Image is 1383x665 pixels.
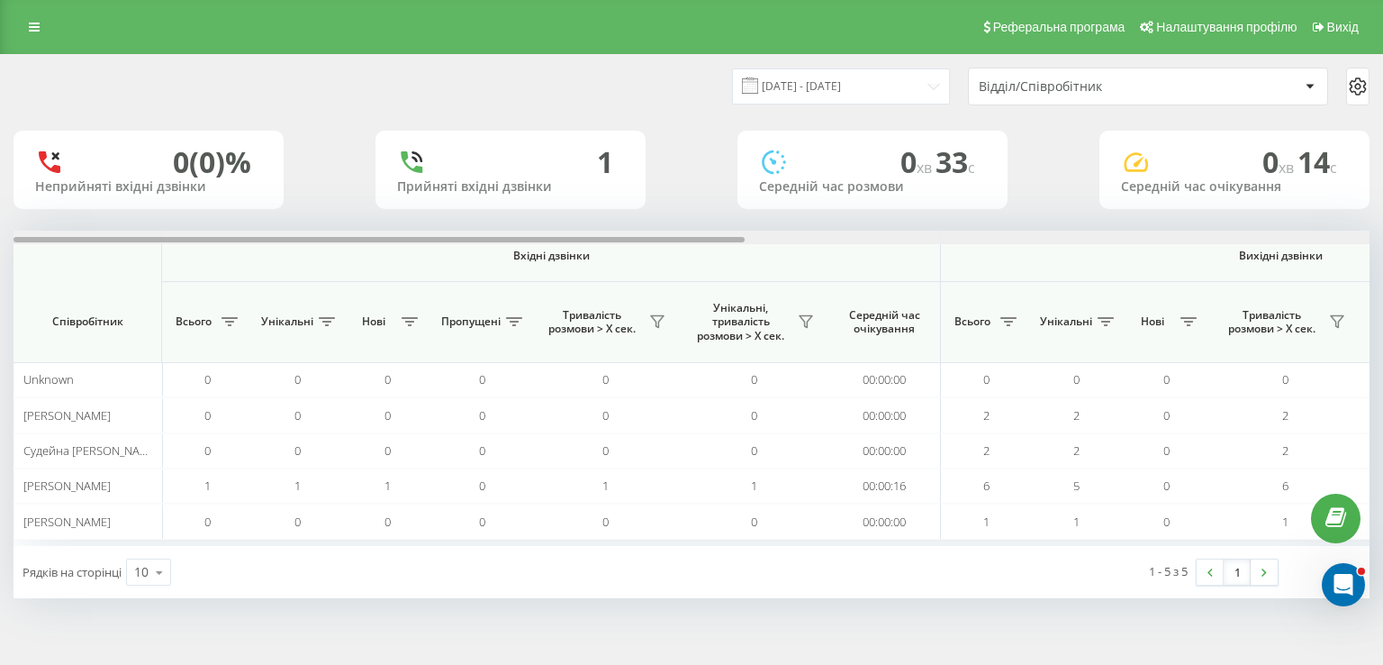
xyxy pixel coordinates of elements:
div: Середній час розмови [759,179,986,195]
span: 1 [204,478,211,494]
span: Співробітник [29,314,146,329]
span: 0 [900,142,936,181]
span: [PERSON_NAME] [23,514,111,530]
span: 0 [1163,442,1170,459]
span: 1 [1073,514,1080,530]
span: 5 [1073,478,1080,494]
span: Вихід [1327,20,1359,34]
span: 0 [602,371,609,387]
span: Реферальна програма [993,20,1125,34]
span: Всього [171,314,216,329]
span: [PERSON_NAME] [23,407,111,424]
span: 0 [294,371,301,387]
span: Тривалість розмови > Х сек. [1220,308,1324,336]
span: 0 [751,407,757,424]
span: Середній час очікування [842,308,927,336]
span: 6 [1282,478,1288,494]
span: Unknown [23,371,74,387]
td: 00:00:00 [828,433,941,469]
span: [PERSON_NAME] [23,478,111,494]
span: c [1330,158,1337,178]
span: 0 [384,442,391,459]
div: Відділ/Співробітник [979,79,1194,95]
span: 0 [602,514,609,530]
span: 0 [294,514,301,530]
div: 0 (0)% [173,145,251,179]
span: 1 [294,478,301,494]
span: 2 [1073,407,1080,424]
span: 0 [1163,514,1170,530]
span: Вхідні дзвінки [209,249,893,263]
span: 0 [479,514,485,530]
span: 2 [1073,442,1080,459]
span: 2 [1282,442,1288,459]
span: 0 [983,371,990,387]
span: Нові [1130,314,1175,329]
span: 0 [384,407,391,424]
span: c [968,158,975,178]
span: 2 [983,442,990,459]
span: 1 [602,478,609,494]
span: 0 [479,442,485,459]
span: 0 [294,442,301,459]
span: 0 [1163,478,1170,494]
span: Пропущені [441,314,501,329]
span: 0 [384,514,391,530]
span: 0 [751,442,757,459]
div: Середній час очікування [1121,179,1348,195]
span: 0 [1282,371,1288,387]
span: 1 [751,478,757,494]
span: хв [917,158,936,178]
span: Унікальні [261,314,313,329]
span: 0 [1163,371,1170,387]
td: 00:00:00 [828,397,941,433]
div: 1 - 5 з 5 [1149,562,1188,580]
span: 1 [983,514,990,530]
span: 0 [204,407,211,424]
span: 0 [751,371,757,387]
span: 0 [479,407,485,424]
span: 0 [204,442,211,459]
span: 0 [384,371,391,387]
span: Унікальні, тривалість розмови > Х сек. [689,301,792,343]
span: 2 [983,407,990,424]
span: 0 [751,514,757,530]
span: 1 [1282,514,1288,530]
span: 0 [602,407,609,424]
span: хв [1279,158,1297,178]
span: 0 [1262,142,1297,181]
span: 2 [1282,407,1288,424]
span: 0 [1073,371,1080,387]
span: 0 [204,371,211,387]
span: 0 [479,371,485,387]
span: 0 [479,478,485,494]
span: 0 [204,514,211,530]
span: 0 [294,407,301,424]
span: 6 [983,478,990,494]
span: Всього [950,314,995,329]
a: 1 [1224,560,1251,585]
iframe: Intercom live chat [1322,563,1365,606]
td: 00:00:16 [828,469,941,504]
span: Рядків на сторінці [23,564,122,580]
span: 0 [602,442,609,459]
span: 14 [1297,142,1337,181]
span: 33 [936,142,975,181]
span: 1 [384,478,391,494]
div: Прийняті вхідні дзвінки [397,179,624,195]
span: 0 [1163,407,1170,424]
div: Неприйняті вхідні дзвінки [35,179,262,195]
td: 00:00:00 [828,504,941,539]
span: Унікальні [1040,314,1092,329]
span: Тривалість розмови > Х сек. [540,308,644,336]
div: 10 [134,563,149,581]
td: 00:00:00 [828,362,941,397]
span: Судейна [PERSON_NAME] [23,442,159,459]
span: Нові [351,314,396,329]
span: Налаштування профілю [1156,20,1297,34]
div: 1 [597,145,613,179]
